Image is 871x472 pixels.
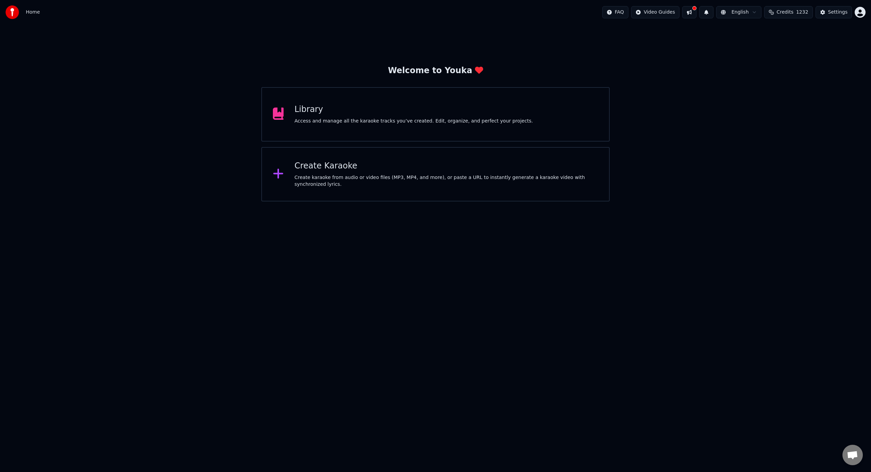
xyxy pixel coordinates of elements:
div: Access and manage all the karaoke tracks you’ve created. Edit, organize, and perfect your projects. [295,118,533,125]
div: Library [295,104,533,115]
div: Create Karaoke [295,161,598,172]
span: Credits [777,9,793,16]
div: Create karaoke from audio or video files (MP3, MP4, and more), or paste a URL to instantly genera... [295,174,598,188]
span: Home [26,9,40,16]
button: Video Guides [631,6,679,18]
button: FAQ [602,6,628,18]
button: Credits1232 [764,6,813,18]
span: 1232 [796,9,808,16]
nav: breadcrumb [26,9,40,16]
img: youka [5,5,19,19]
button: Settings [816,6,852,18]
div: Settings [828,9,848,16]
div: Welcome to Youka [388,65,483,76]
a: Open chat [842,445,863,465]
